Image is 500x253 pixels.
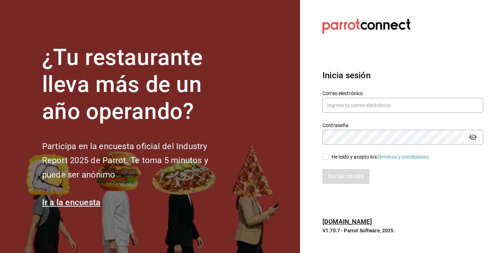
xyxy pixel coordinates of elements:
[322,91,483,96] label: Correo electrónico
[332,153,430,161] div: He leído y acepto los
[377,154,430,160] a: Términos y condiciones.
[322,69,483,82] h3: Inicia sesión
[322,123,483,128] label: Contraseña
[42,198,101,207] a: Ir a la encuesta
[42,44,232,125] h1: ¿Tu restaurante lleva más de un año operando?
[322,98,483,113] input: Ingresa tu correo electrónico
[322,218,372,225] a: [DOMAIN_NAME]
[42,139,232,182] h2: Participa en la encuesta oficial del Industry Report 2025 de Parrot. Te toma 5 minutos y puede se...
[322,227,483,234] p: V1.70.7 - Parrot Software, 2025.
[467,131,479,143] button: passwordField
